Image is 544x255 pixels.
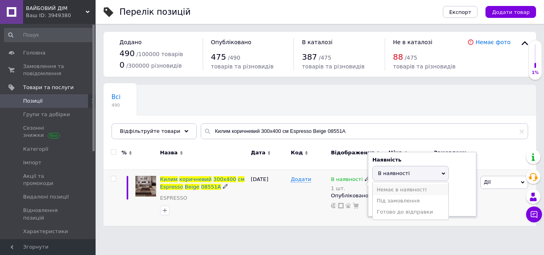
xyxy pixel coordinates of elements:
[228,55,240,61] span: / 490
[211,39,252,45] span: Опубліковано
[119,49,135,58] span: 490
[476,39,511,45] a: Немає фото
[393,39,432,45] span: Не в каталозі
[526,206,542,222] button: Чат з покупцем
[331,176,363,185] span: В наявності
[373,195,448,206] li: Під замовлення
[484,179,491,185] span: Дії
[331,185,370,191] div: 1 шт.
[405,55,417,61] span: / 475
[302,39,333,45] span: В каталозі
[160,176,178,182] span: Килим
[434,149,468,164] span: Замовлення
[201,184,221,190] span: 08551A
[119,8,191,16] div: Перелік позицій
[373,184,448,195] li: Немає в наявності
[449,9,472,15] span: Експорт
[373,206,448,218] li: Готово до відправки
[112,102,121,108] span: 490
[23,173,74,187] span: Акції та промокоди
[249,170,289,226] div: [DATE]
[185,184,200,190] span: Beige
[23,193,69,200] span: Видалені позиції
[121,149,127,156] span: %
[135,176,156,197] img: Ковер коричневый 300х400 см Espresso Beige 08551A
[4,28,94,42] input: Пошук
[211,52,226,62] span: 475
[23,63,74,77] span: Замовлення та повідомлення
[23,207,74,221] span: Відновлення позицій
[160,149,178,156] span: Назва
[319,55,331,61] span: / 475
[26,12,96,19] div: Ваш ID: 3949380
[23,125,74,139] span: Сезонні знижки
[331,192,385,199] div: Опубліковано
[492,9,530,15] span: Додати товар
[120,128,180,134] span: Відфільтруйте товари
[23,228,68,235] span: Характеристики
[136,51,183,57] span: / 100000 товарів
[119,60,125,70] span: 0
[119,39,141,45] span: Додано
[23,84,74,91] span: Товари та послуги
[26,5,86,12] span: ВАЙБОВИЙ ДІМ
[23,111,70,118] span: Групи та добірки
[211,63,274,70] span: товарів та різновидів
[238,176,245,182] span: см
[23,49,45,56] span: Головна
[126,62,182,69] span: / 300000 різновидів
[393,52,403,62] span: 88
[179,176,211,182] span: коричневий
[23,159,41,166] span: Імпорт
[529,70,542,76] div: 1%
[251,149,266,156] span: Дата
[291,149,303,156] span: Код
[291,176,311,183] span: Додати
[393,63,456,70] span: товарів та різновидів
[302,52,317,62] span: 387
[485,6,536,18] button: Додати товар
[23,97,43,105] span: Позиції
[23,146,48,153] span: Категорії
[372,156,472,164] div: Наявність
[389,149,402,156] span: Ціна
[160,184,183,190] span: Espresso
[112,93,121,101] span: Всі
[331,149,374,156] span: Відображення
[378,170,410,176] span: В наявності
[201,123,528,139] input: Пошук по назві позиції, артикулу і пошуковим запитам
[160,176,245,189] a: Килимкоричневий300х400смEspressoBeige08551A
[213,176,236,182] span: 300х400
[443,6,478,18] button: Експорт
[160,195,187,202] a: ESPRESSO
[302,63,364,70] span: товарів та різновидів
